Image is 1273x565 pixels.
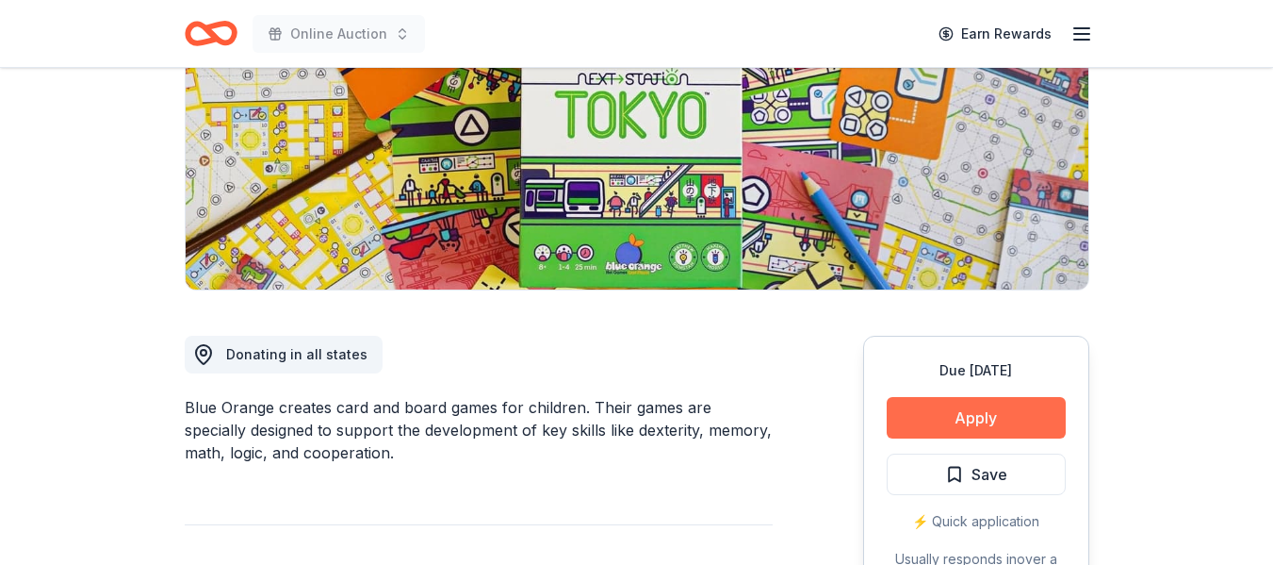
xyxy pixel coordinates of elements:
button: Online Auction [253,15,425,53]
span: Save [971,462,1007,487]
a: Home [185,11,237,56]
a: Earn Rewards [927,17,1063,51]
span: Online Auction [290,23,387,45]
button: Apply [887,397,1066,439]
div: Blue Orange creates card and board games for children. Their games are specially designed to supp... [185,396,773,464]
span: Donating in all states [226,346,367,362]
div: Due [DATE] [887,359,1066,382]
div: ⚡️ Quick application [887,510,1066,533]
button: Save [887,454,1066,495]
